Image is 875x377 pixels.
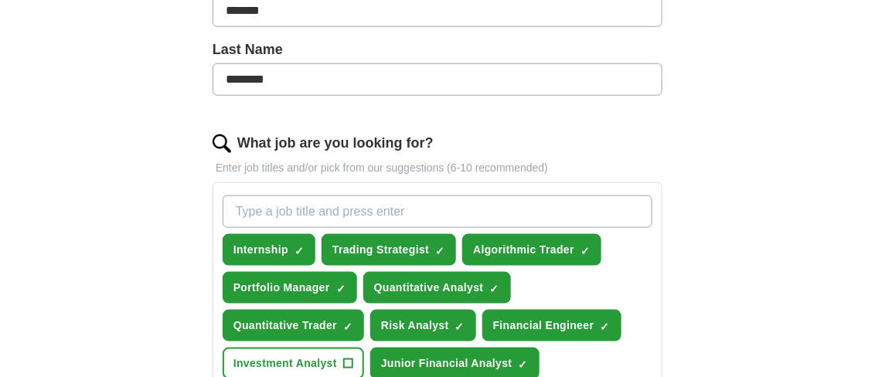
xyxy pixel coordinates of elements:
[374,280,484,296] span: Quantitative Analyst
[295,245,304,257] span: ✓
[223,234,315,266] button: Internship✓
[435,245,444,257] span: ✓
[213,39,662,60] label: Last Name
[233,318,337,334] span: Quantitative Trader
[482,310,621,341] button: Financial Engineer✓
[233,280,330,296] span: Portfolio Manager
[213,134,231,153] img: search.png
[223,310,364,341] button: Quantitative Trader✓
[462,234,601,266] button: Algorithmic Trader✓
[237,133,434,154] label: What job are you looking for?
[381,355,512,372] span: Junior Financial Analyst
[370,310,476,341] button: Risk Analyst✓
[381,318,449,334] span: Risk Analyst
[363,272,511,304] button: Quantitative Analyst✓
[233,355,337,372] span: Investment Analyst
[455,321,465,333] span: ✓
[343,321,352,333] span: ✓
[490,283,499,295] span: ✓
[580,245,590,257] span: ✓
[332,242,429,258] span: Trading Strategist
[223,272,357,304] button: Portfolio Manager✓
[336,283,346,295] span: ✓
[223,195,652,228] input: Type a job title and press enter
[322,234,456,266] button: Trading Strategist✓
[519,358,528,371] span: ✓
[233,242,288,258] span: Internship
[493,318,594,334] span: Financial Engineer
[473,242,574,258] span: Algorithmic Trader
[213,160,662,176] p: Enter job titles and/or pick from our suggestions (6-10 recommended)
[601,321,610,333] span: ✓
